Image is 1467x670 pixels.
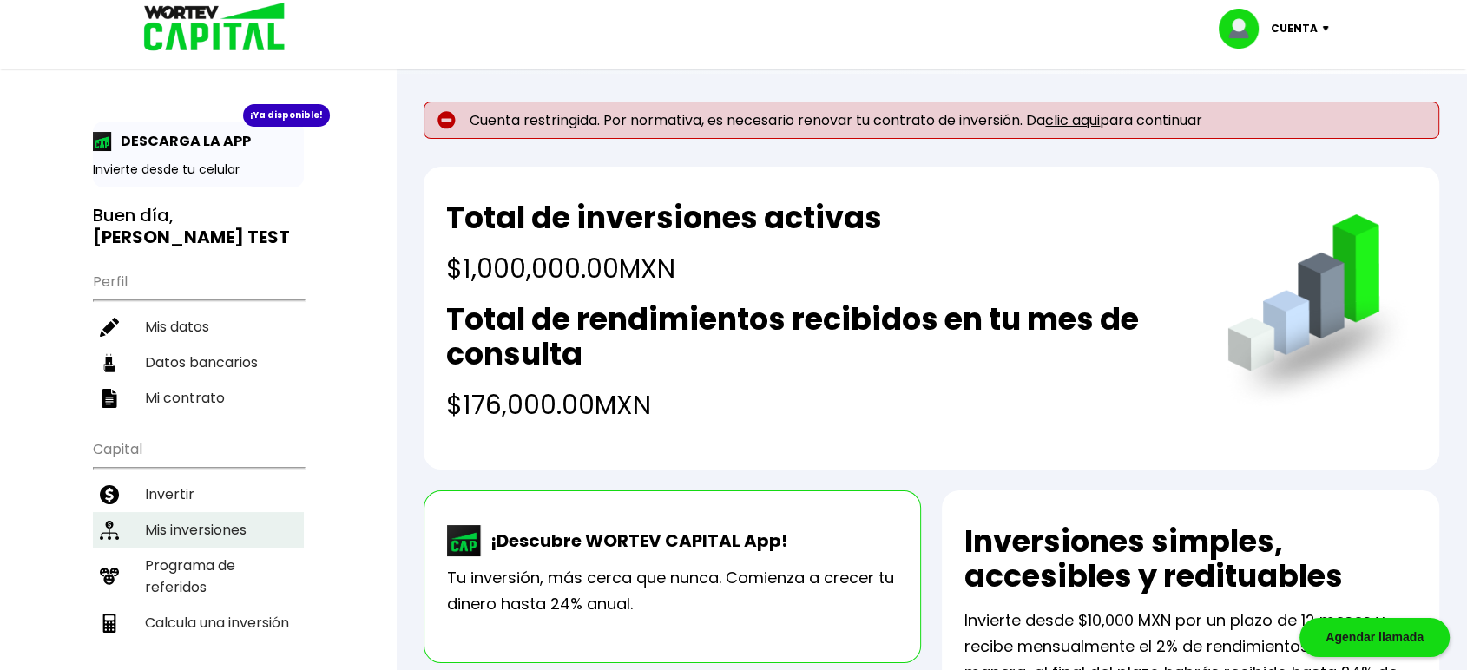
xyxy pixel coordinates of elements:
[100,353,119,372] img: datos-icon.10cf9172.svg
[100,521,119,540] img: inversiones-icon.6695dc30.svg
[100,485,119,504] img: invertir-icon.b3b967d7.svg
[93,345,304,380] a: Datos bancarios
[1271,16,1318,42] p: Cuenta
[243,104,330,127] div: ¡Ya disponible!
[112,130,251,152] p: DESCARGA LA APP
[1045,110,1100,130] a: clic aqui
[964,524,1417,594] h2: Inversiones simples, accesibles y redituables
[93,476,304,512] a: Invertir
[1299,618,1450,657] div: Agendar llamada
[447,525,482,556] img: wortev-capital-app-icon
[93,380,304,416] a: Mi contrato
[93,132,112,151] img: app-icon
[100,389,119,408] img: contrato-icon.f2db500c.svg
[447,565,898,617] p: Tu inversión, más cerca que nunca. Comienza a crecer tu dinero hasta 24% anual.
[100,614,119,633] img: calculadora-icon.17d418c4.svg
[93,548,304,605] a: Programa de referidos
[93,605,304,640] a: Calcula una inversión
[446,385,1192,424] h4: $176,000.00 MXN
[1318,26,1341,31] img: icon-down
[1220,214,1417,411] img: grafica.516fef24.png
[93,262,304,416] ul: Perfil
[100,318,119,337] img: editar-icon.952d3147.svg
[482,528,787,554] p: ¡Descubre WORTEV CAPITAL App!
[446,249,882,288] h4: $1,000,000.00 MXN
[446,200,882,235] h2: Total de inversiones activas
[93,205,304,248] h3: Buen día,
[446,302,1192,371] h2: Total de rendimientos recibidos en tu mes de consulta
[93,161,304,179] p: Invierte desde tu celular
[437,111,456,129] img: error-circle.027baa21.svg
[100,567,119,586] img: recomiendanos-icon.9b8e9327.svg
[470,112,1202,128] span: Cuenta restringida. Por normativa, es necesario renovar tu contrato de inversión. Da para continuar
[93,309,304,345] a: Mis datos
[1219,9,1271,49] img: profile-image
[93,512,304,548] a: Mis inversiones
[93,225,290,249] b: [PERSON_NAME] TEST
